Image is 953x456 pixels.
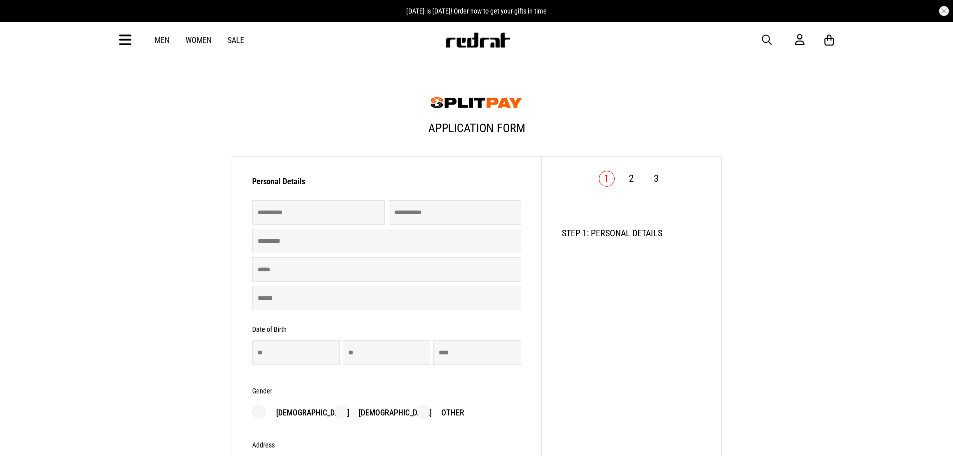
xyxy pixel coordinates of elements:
a: 2 [629,172,634,184]
a: Men [155,36,170,45]
img: Redrat logo [445,33,511,48]
span: [DATE] is [DATE]! Order now to get your gifts in time [406,7,547,15]
h3: Address [252,441,275,449]
p: [DEMOGRAPHIC_DATA] [349,407,432,419]
p: [DEMOGRAPHIC_DATA] [266,407,349,419]
a: 3 [654,172,659,184]
a: Sale [228,36,244,45]
h3: Date of Birth [252,325,287,333]
h1: Application Form [232,113,722,151]
h3: Gender [252,387,272,395]
h3: Personal Details [252,177,521,192]
p: Other [431,407,464,419]
a: Women [186,36,212,45]
h2: STEP 1: PERSONAL DETAILS [562,228,701,238]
